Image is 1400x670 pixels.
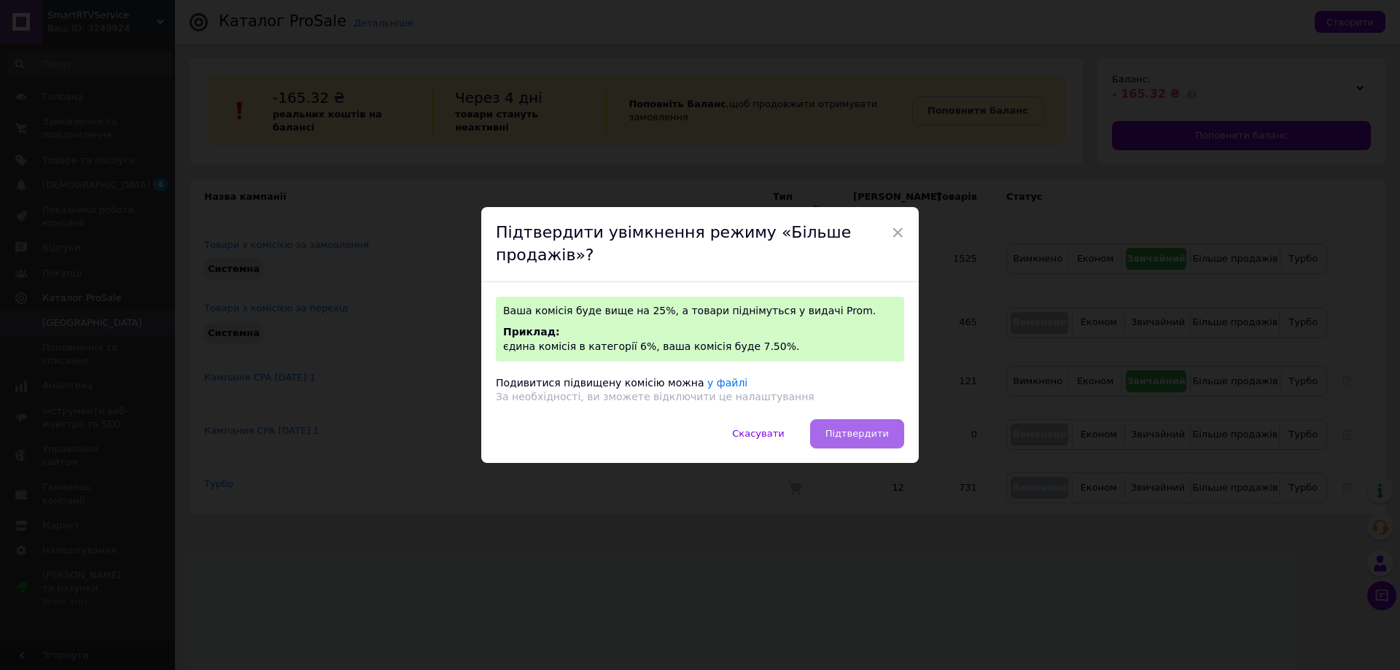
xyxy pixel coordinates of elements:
span: єдина комісія в категорії 6%, ваша комісія буде 7.50%. [503,340,799,352]
span: Підтвердити [825,428,889,439]
a: у файлі [707,377,747,389]
span: Подивитися підвищену комісію можна [496,377,704,389]
button: Скасувати [717,419,799,448]
span: Приклад: [503,326,560,338]
span: Ваша комісія буде вище на 25%, а товари піднімуться у видачі Prom. [503,305,876,316]
span: За необхідності, ви зможете відключити це налаштування [496,391,814,402]
div: Підтвердити увімкнення режиму «Більше продажів»? [481,207,919,282]
span: × [891,220,904,245]
button: Підтвердити [810,419,904,448]
span: Скасувати [732,428,784,439]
